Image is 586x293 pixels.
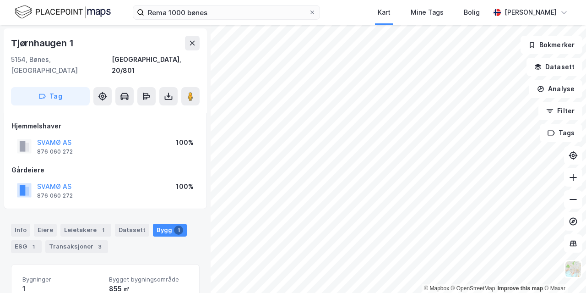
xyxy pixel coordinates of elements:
[37,192,73,199] div: 876 060 272
[540,124,582,142] button: Tags
[521,36,582,54] button: Bokmerker
[37,148,73,155] div: 876 060 272
[540,249,586,293] iframe: Chat Widget
[115,224,149,237] div: Datasett
[11,121,199,132] div: Hjemmelshaver
[538,102,582,120] button: Filter
[529,80,582,98] button: Analyse
[176,137,194,148] div: 100%
[95,242,104,251] div: 3
[98,226,108,235] div: 1
[144,6,309,19] input: Søk på adresse, matrikkel, gårdeiere, leietakere eller personer
[540,249,586,293] div: Kontrollprogram for chat
[45,240,108,253] div: Transaksjoner
[34,224,57,237] div: Eiere
[11,87,90,105] button: Tag
[15,4,111,20] img: logo.f888ab2527a4732fd821a326f86c7f29.svg
[109,276,188,283] span: Bygget bygningsområde
[176,181,194,192] div: 100%
[498,285,543,292] a: Improve this map
[11,36,75,50] div: Tjørnhaugen 1
[11,224,30,237] div: Info
[526,58,582,76] button: Datasett
[60,224,111,237] div: Leietakere
[112,54,200,76] div: [GEOGRAPHIC_DATA], 20/801
[174,226,183,235] div: 1
[11,240,42,253] div: ESG
[424,285,449,292] a: Mapbox
[11,165,199,176] div: Gårdeiere
[29,242,38,251] div: 1
[11,54,112,76] div: 5154, Bønes, [GEOGRAPHIC_DATA]
[378,7,391,18] div: Kart
[505,7,557,18] div: [PERSON_NAME]
[411,7,444,18] div: Mine Tags
[153,224,187,237] div: Bygg
[451,285,495,292] a: OpenStreetMap
[464,7,480,18] div: Bolig
[22,276,102,283] span: Bygninger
